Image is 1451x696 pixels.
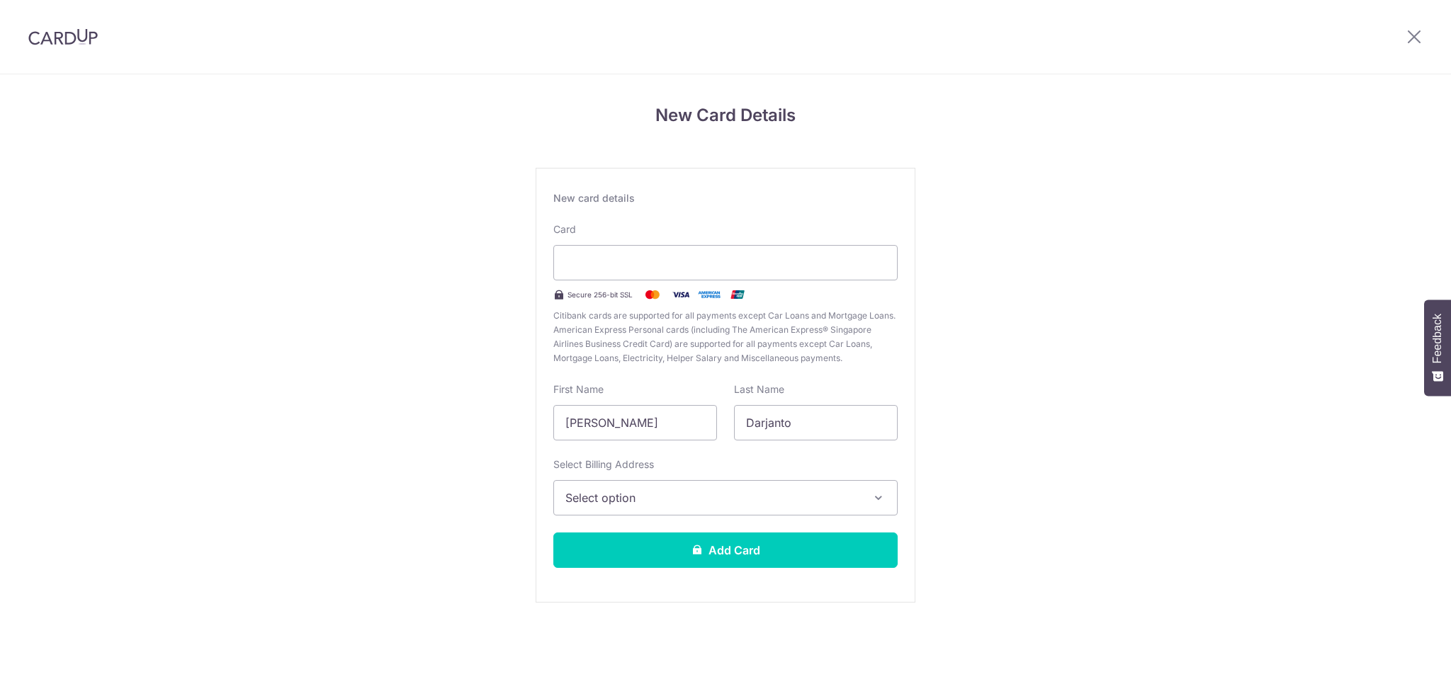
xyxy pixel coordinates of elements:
label: First Name [553,382,604,397]
img: CardUp [28,28,98,45]
div: New card details [553,191,898,205]
img: .alt.amex [695,286,723,303]
button: Add Card [553,532,898,568]
input: Cardholder First Name [553,405,717,440]
h4: New Card Details [536,103,915,128]
input: Cardholder Last Name [734,405,898,440]
span: Feedback [1431,314,1444,363]
label: Last Name [734,382,784,397]
label: Card [553,222,576,236]
iframe: Opens a widget where you can find more information [1360,654,1437,689]
img: Mastercard [638,286,667,303]
iframe: Secure payment input frame [565,254,886,271]
span: Secure 256-bit SSL [568,289,633,300]
label: Select Billing Address [553,457,654,472]
button: Feedback - Show survey [1424,299,1451,396]
span: Select option [565,489,860,506]
button: Select option [553,480,898,515]
img: .alt.unionpay [723,286,752,303]
img: Visa [667,286,695,303]
span: Citibank cards are supported for all payments except Car Loans and Mortgage Loans. American Expre... [553,309,898,365]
